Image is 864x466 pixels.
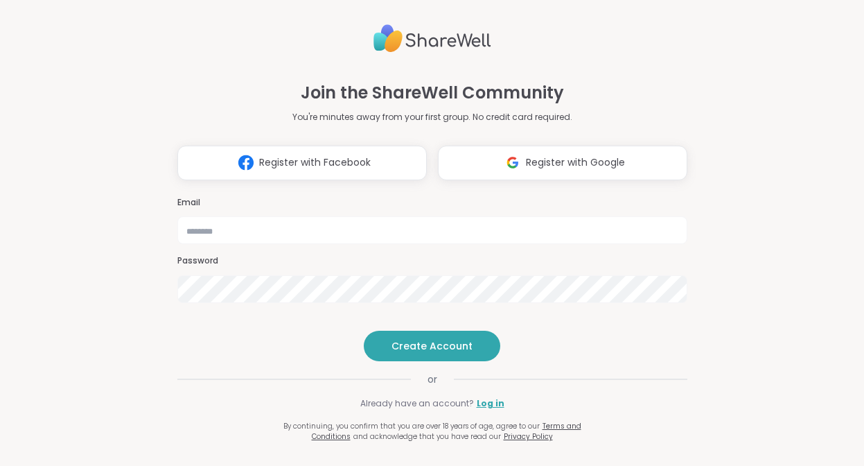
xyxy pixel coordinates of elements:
h3: Email [177,197,687,209]
img: ShareWell Logo [373,19,491,58]
span: and acknowledge that you have read our [353,431,501,442]
span: By continuing, you confirm that you are over 18 years of age, agree to our [283,421,540,431]
img: ShareWell Logomark [500,150,526,175]
p: You're minutes away from your first group. No credit card required. [292,111,572,123]
span: Register with Google [526,155,625,170]
h3: Password [177,255,687,267]
span: or [411,372,454,386]
button: Create Account [364,331,500,361]
span: Create Account [391,339,473,353]
a: Privacy Policy [504,431,553,442]
span: Already have an account? [360,397,474,410]
button: Register with Google [438,146,687,180]
h1: Join the ShareWell Community [301,80,564,105]
span: Register with Facebook [259,155,371,170]
img: ShareWell Logomark [233,150,259,175]
a: Terms and Conditions [312,421,581,442]
button: Register with Facebook [177,146,427,180]
a: Log in [477,397,504,410]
